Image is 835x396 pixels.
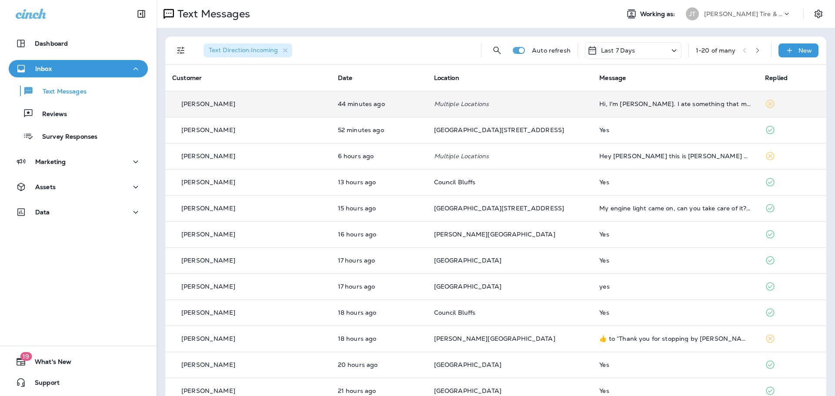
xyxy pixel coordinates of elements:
p: Marketing [35,158,66,165]
button: Text Messages [9,82,148,100]
span: [GEOGRAPHIC_DATA] [434,256,501,264]
span: Council Bluffs [434,178,476,186]
div: Yes [599,126,751,133]
span: [PERSON_NAME][GEOGRAPHIC_DATA] [434,230,555,238]
p: Aug 24, 2025 02:05 PM [338,257,420,264]
div: Yes [599,309,751,316]
button: Search Messages [488,42,506,59]
button: Inbox [9,60,148,77]
div: 1 - 20 of many [696,47,736,54]
button: Survey Responses [9,127,148,145]
span: Text Direction : Incoming [209,46,278,54]
p: Text Messages [34,88,87,96]
p: Aug 24, 2025 04:29 PM [338,205,420,212]
span: What's New [26,358,71,369]
div: Yes [599,387,751,394]
p: Data [35,209,50,216]
div: ​👍​ to “ Thank you for stopping by Jensen Tire & Auto - Galvin Road. Please take 30 seconds to le... [599,335,751,342]
span: [PERSON_NAME][GEOGRAPHIC_DATA] [434,335,555,343]
div: Text Direction:Incoming [204,43,292,57]
div: JT [686,7,699,20]
p: Survey Responses [33,133,97,141]
p: Aug 24, 2025 02:01 PM [338,283,420,290]
span: Date [338,74,353,82]
div: Hey Brent this is Gavin me and my wife just got to the hospital a little bit ago and she's been h... [599,153,751,160]
p: [PERSON_NAME] [181,387,235,394]
p: Dashboard [35,40,68,47]
p: Aug 24, 2025 10:31 AM [338,387,420,394]
p: [PERSON_NAME] [181,179,235,186]
p: [PERSON_NAME] Tire & Auto [704,10,782,17]
span: Customer [172,74,202,82]
p: New [798,47,812,54]
p: [PERSON_NAME] [181,126,235,133]
div: Yes [599,179,751,186]
p: [PERSON_NAME] [181,153,235,160]
p: Aug 24, 2025 06:08 PM [338,179,420,186]
p: [PERSON_NAME] [181,335,235,342]
span: Location [434,74,459,82]
button: Settings [811,6,826,22]
p: [PERSON_NAME] [181,283,235,290]
span: Replied [765,74,788,82]
button: Reviews [9,104,148,123]
span: Working as: [640,10,677,18]
p: Inbox [35,65,52,72]
p: Aug 24, 2025 12:44 PM [338,335,420,342]
p: Aug 24, 2025 10:41 AM [338,361,420,368]
p: Aug 25, 2025 06:53 AM [338,100,420,107]
p: Aug 25, 2025 12:47 AM [338,153,420,160]
p: Aug 25, 2025 06:45 AM [338,126,420,133]
span: 19 [20,352,32,361]
button: Dashboard [9,35,148,52]
p: Aug 24, 2025 12:46 PM [338,309,420,316]
p: [PERSON_NAME] [181,361,235,368]
p: Auto refresh [532,47,571,54]
p: Text Messages [174,7,250,20]
p: [PERSON_NAME] [181,309,235,316]
p: Multiple Locations [434,153,586,160]
span: [GEOGRAPHIC_DATA] [434,283,501,290]
button: Marketing [9,153,148,170]
p: [PERSON_NAME] [181,205,235,212]
p: [PERSON_NAME] [181,100,235,107]
span: [GEOGRAPHIC_DATA] [434,387,501,395]
p: Multiple Locations [434,100,586,107]
div: Hi, I'm Steven. I ate something that made me sick. I got a fever. I can't go today. [599,100,751,107]
p: Assets [35,183,56,190]
p: [PERSON_NAME] [181,231,235,238]
div: yes [599,283,751,290]
span: [GEOGRAPHIC_DATA] [434,361,501,369]
span: Message [599,74,626,82]
p: Aug 24, 2025 02:49 PM [338,231,420,238]
div: Yes [599,257,751,264]
span: Council Bluffs [434,309,476,316]
p: Reviews [33,110,67,119]
button: Assets [9,178,148,196]
button: Support [9,374,148,391]
p: [PERSON_NAME] [181,257,235,264]
span: [GEOGRAPHIC_DATA][STREET_ADDRESS] [434,126,564,134]
span: [GEOGRAPHIC_DATA][STREET_ADDRESS] [434,204,564,212]
div: My engine light came on, can you take care of it? I ran over "something " on the interstate in Ju... [599,205,751,212]
div: Yes [599,361,751,368]
button: 19What's New [9,353,148,370]
span: Support [26,379,60,389]
div: Yes [599,231,751,238]
button: Data [9,203,148,221]
button: Filters [172,42,190,59]
button: Collapse Sidebar [129,5,154,23]
p: Last 7 Days [601,47,635,54]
